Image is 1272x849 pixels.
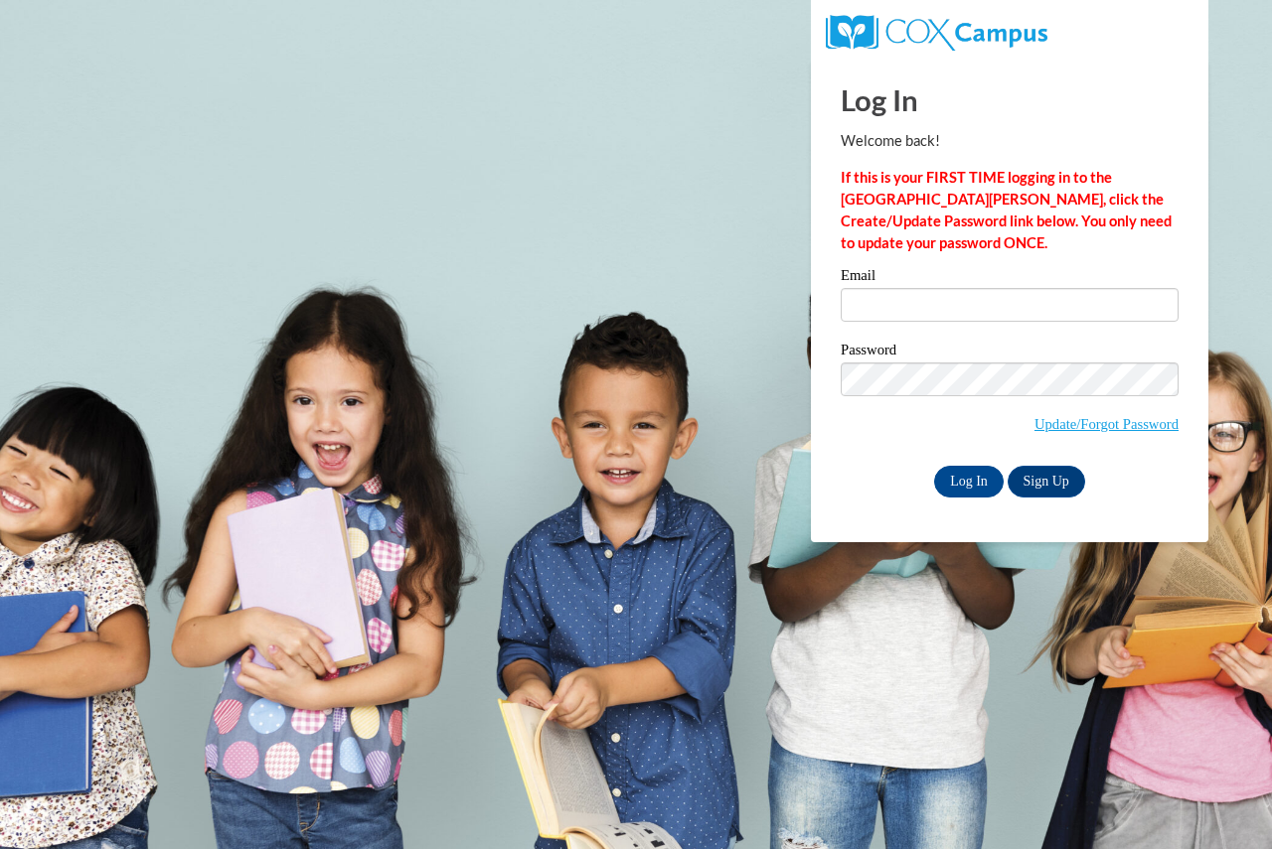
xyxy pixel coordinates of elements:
a: Sign Up [1008,466,1085,497]
label: Email [841,268,1179,288]
a: Update/Forgot Password [1034,416,1179,432]
p: Welcome back! [841,130,1179,152]
h1: Log In [841,79,1179,120]
input: Log In [934,466,1004,497]
strong: If this is your FIRST TIME logging in to the [GEOGRAPHIC_DATA][PERSON_NAME], click the Create/Upd... [841,169,1172,251]
label: Password [841,343,1179,362]
a: COX Campus [826,23,1047,40]
img: COX Campus [826,15,1047,51]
